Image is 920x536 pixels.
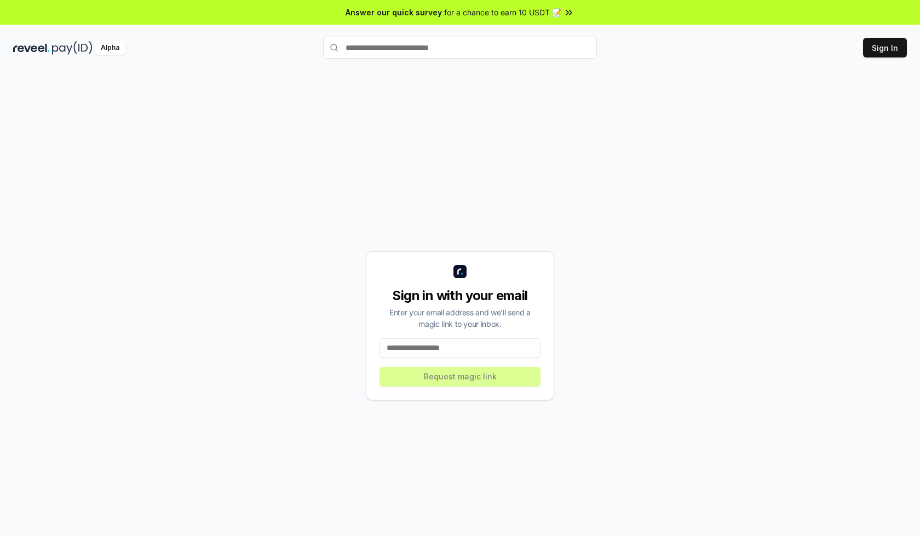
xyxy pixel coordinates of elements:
[444,7,561,18] span: for a chance to earn 10 USDT 📝
[453,265,467,278] img: logo_small
[380,307,540,330] div: Enter your email address and we’ll send a magic link to your inbox.
[13,41,50,55] img: reveel_dark
[863,38,907,57] button: Sign In
[346,7,442,18] span: Answer our quick survey
[380,287,540,304] div: Sign in with your email
[52,41,93,55] img: pay_id
[95,41,125,55] div: Alpha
